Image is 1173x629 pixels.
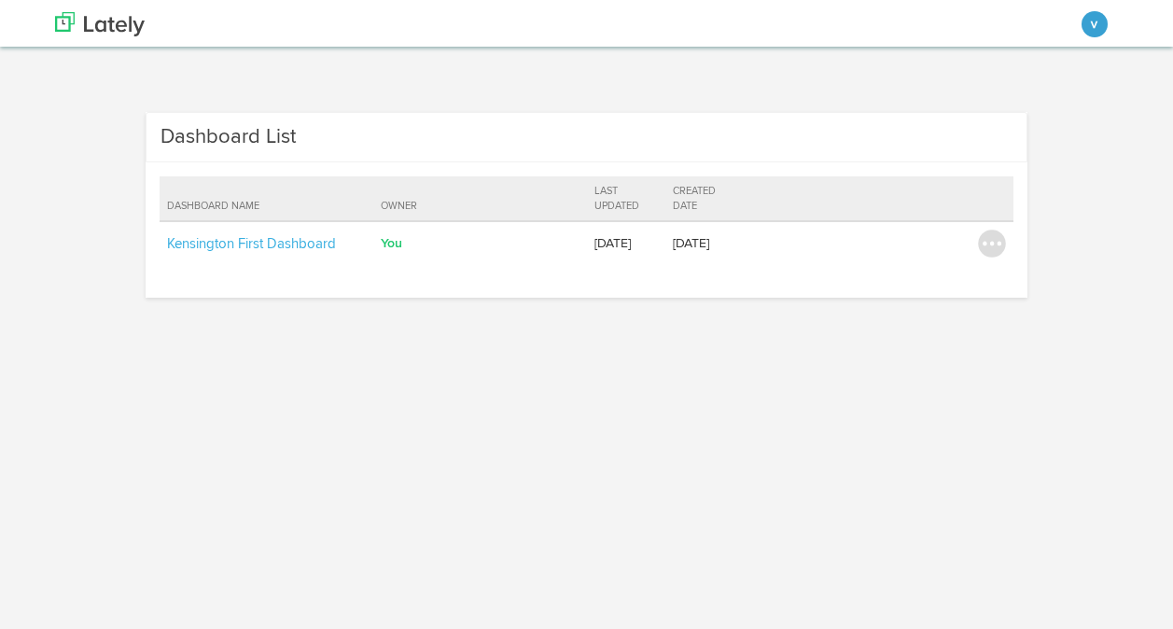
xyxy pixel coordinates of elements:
th: Last Updated [587,176,665,221]
th: Dashboard Name [160,176,373,221]
th: Created Date [665,176,743,221]
img: icon_menu_button.svg [978,230,1006,258]
th: Owner [373,176,587,221]
td: You [373,221,587,265]
button: v [1082,11,1108,37]
td: [DATE] [587,221,665,265]
a: Kensington First Dashboard [167,237,336,251]
h3: Dashboard List [161,122,296,152]
img: logo_lately_bg_light.svg [55,12,145,36]
td: [DATE] [665,221,743,265]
